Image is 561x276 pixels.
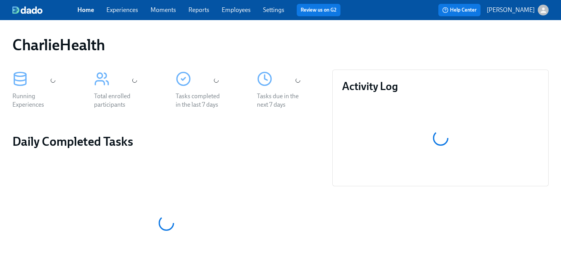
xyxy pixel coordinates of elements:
[77,6,94,14] a: Home
[188,6,209,14] a: Reports
[263,6,284,14] a: Settings
[301,6,337,14] a: Review us on G2
[176,92,225,109] div: Tasks completed in the last 7 days
[297,4,340,16] button: Review us on G2
[12,134,320,149] h2: Daily Completed Tasks
[94,92,144,109] div: Total enrolled participants
[12,6,43,14] img: dado
[438,4,481,16] button: Help Center
[12,6,77,14] a: dado
[12,92,62,109] div: Running Experiences
[222,6,251,14] a: Employees
[342,79,539,93] h3: Activity Log
[487,6,535,14] p: [PERSON_NAME]
[151,6,176,14] a: Moments
[442,6,477,14] span: Help Center
[12,36,105,54] h1: CharlieHealth
[257,92,306,109] div: Tasks due in the next 7 days
[106,6,138,14] a: Experiences
[487,5,549,15] button: [PERSON_NAME]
